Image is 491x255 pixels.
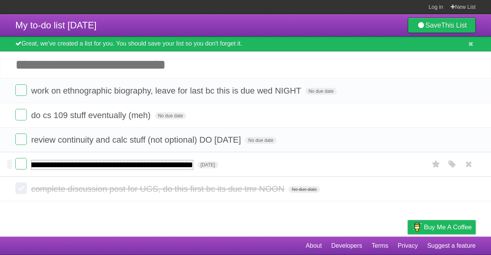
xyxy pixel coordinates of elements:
[15,20,97,30] span: My to-do list [DATE]
[305,88,336,95] span: No due date
[245,137,276,144] span: No due date
[31,110,152,120] span: do cs 109 stuff eventually (meh)
[15,158,27,169] label: Done
[198,161,218,168] span: [DATE]
[155,112,186,119] span: No due date
[15,183,27,194] label: Done
[31,184,286,194] span: complete discussion post for UGS, do this first bc its due tmr NOON
[408,18,476,33] a: SaveThis List
[412,220,422,234] img: Buy me a coffee
[31,135,243,145] span: review continuity and calc stuff (not optional) DO [DATE]
[424,220,472,234] span: Buy me a coffee
[15,133,27,145] label: Done
[429,158,443,171] label: Star task
[15,84,27,96] label: Done
[427,239,476,253] a: Suggest a feature
[331,239,362,253] a: Developers
[31,86,303,95] span: work on ethnographic biography, leave for last bc this is due wed NIGHT
[306,239,322,253] a: About
[15,109,27,120] label: Done
[288,186,320,193] span: No due date
[372,239,389,253] a: Terms
[441,21,467,29] b: This List
[398,239,418,253] a: Privacy
[408,220,476,234] a: Buy me a coffee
